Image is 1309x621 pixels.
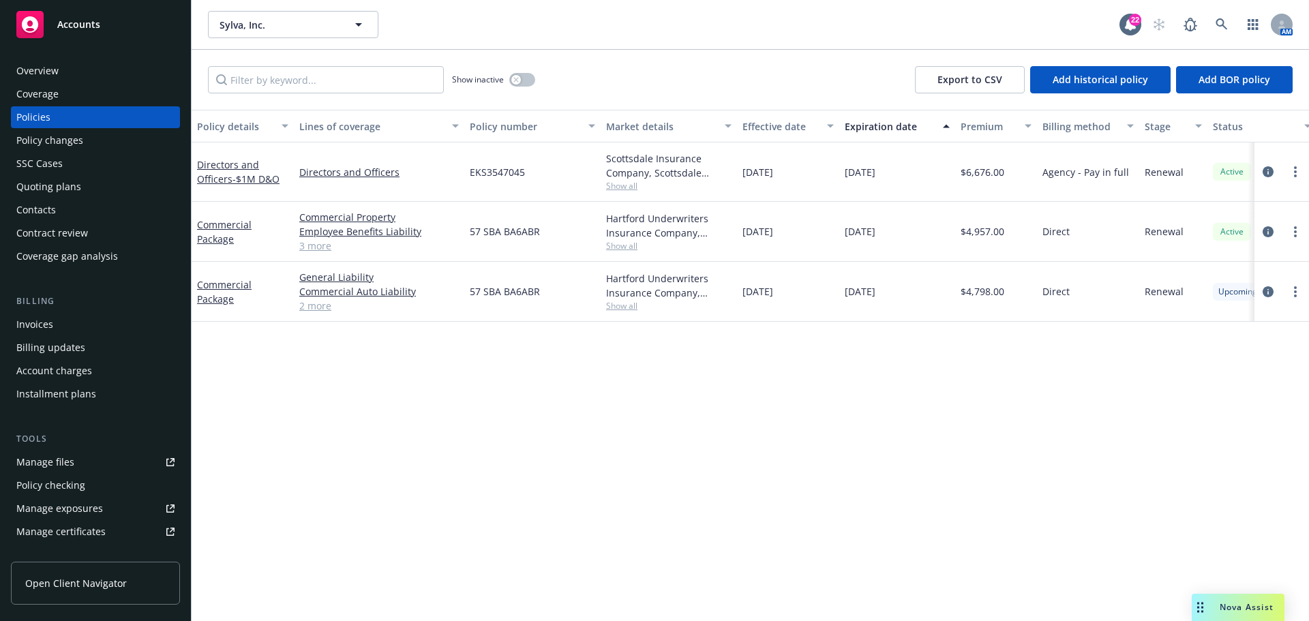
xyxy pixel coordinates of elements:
[606,119,717,134] div: Market details
[11,199,180,221] a: Contacts
[1042,224,1070,239] span: Direct
[16,360,92,382] div: Account charges
[197,158,280,185] a: Directors and Officers
[220,18,337,32] span: Sylva, Inc.
[742,284,773,299] span: [DATE]
[299,299,459,313] a: 2 more
[1030,66,1171,93] button: Add historical policy
[11,83,180,105] a: Coverage
[1176,66,1293,93] button: Add BOR policy
[1218,286,1257,298] span: Upcoming
[1192,594,1284,621] button: Nova Assist
[16,106,50,128] div: Policies
[16,474,85,496] div: Policy checking
[1145,11,1173,38] a: Start snowing
[1145,224,1184,239] span: Renewal
[470,224,540,239] span: 57 SBA BA6ABR
[16,521,106,543] div: Manage certificates
[961,224,1004,239] span: $4,957.00
[11,5,180,44] a: Accounts
[1213,119,1296,134] div: Status
[937,73,1002,86] span: Export to CSV
[11,222,180,244] a: Contract review
[16,451,74,473] div: Manage files
[1042,119,1119,134] div: Billing method
[470,284,540,299] span: 57 SBA BA6ABR
[11,294,180,308] div: Billing
[1139,110,1207,142] button: Stage
[11,176,180,198] a: Quoting plans
[1218,226,1246,238] span: Active
[11,153,180,175] a: SSC Cases
[11,474,180,496] a: Policy checking
[16,83,59,105] div: Coverage
[16,337,85,359] div: Billing updates
[470,119,580,134] div: Policy number
[737,110,839,142] button: Effective date
[845,119,935,134] div: Expiration date
[11,498,180,519] a: Manage exposures
[16,199,56,221] div: Contacts
[915,66,1025,93] button: Export to CSV
[192,110,294,142] button: Policy details
[845,165,875,179] span: [DATE]
[208,11,378,38] button: Sylva, Inc.
[16,245,118,267] div: Coverage gap analysis
[606,300,732,312] span: Show all
[11,60,180,82] a: Overview
[16,314,53,335] div: Invoices
[1129,14,1141,26] div: 22
[11,245,180,267] a: Coverage gap analysis
[1177,11,1204,38] a: Report a Bug
[11,544,180,566] a: Manage claims
[299,270,459,284] a: General Liability
[25,576,127,590] span: Open Client Navigator
[845,224,875,239] span: [DATE]
[1218,166,1246,178] span: Active
[197,119,273,134] div: Policy details
[1042,284,1070,299] span: Direct
[16,498,103,519] div: Manage exposures
[742,224,773,239] span: [DATE]
[197,278,252,305] a: Commercial Package
[299,224,459,239] a: Employee Benefits Liability
[742,119,819,134] div: Effective date
[470,165,525,179] span: EKS3547045
[299,284,459,299] a: Commercial Auto Liability
[1220,601,1274,613] span: Nova Assist
[1260,164,1276,180] a: circleInformation
[1042,165,1129,179] span: Agency - Pay in full
[16,130,83,151] div: Policy changes
[601,110,737,142] button: Market details
[11,451,180,473] a: Manage files
[961,165,1004,179] span: $6,676.00
[961,119,1017,134] div: Premium
[57,19,100,30] span: Accounts
[1260,224,1276,240] a: circleInformation
[955,110,1037,142] button: Premium
[294,110,464,142] button: Lines of coverage
[606,271,732,300] div: Hartford Underwriters Insurance Company, Hartford Insurance Group
[11,337,180,359] a: Billing updates
[16,383,96,405] div: Installment plans
[845,284,875,299] span: [DATE]
[1145,119,1187,134] div: Stage
[232,172,280,185] span: - $1M D&O
[606,240,732,252] span: Show all
[606,211,732,240] div: Hartford Underwriters Insurance Company, Hartford Insurance Group
[1145,284,1184,299] span: Renewal
[208,66,444,93] input: Filter by keyword...
[11,521,180,543] a: Manage certificates
[1239,11,1267,38] a: Switch app
[16,153,63,175] div: SSC Cases
[11,130,180,151] a: Policy changes
[299,119,444,134] div: Lines of coverage
[839,110,955,142] button: Expiration date
[197,218,252,245] a: Commercial Package
[1287,224,1304,240] a: more
[16,544,85,566] div: Manage claims
[961,284,1004,299] span: $4,798.00
[1199,73,1270,86] span: Add BOR policy
[606,180,732,192] span: Show all
[11,360,180,382] a: Account charges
